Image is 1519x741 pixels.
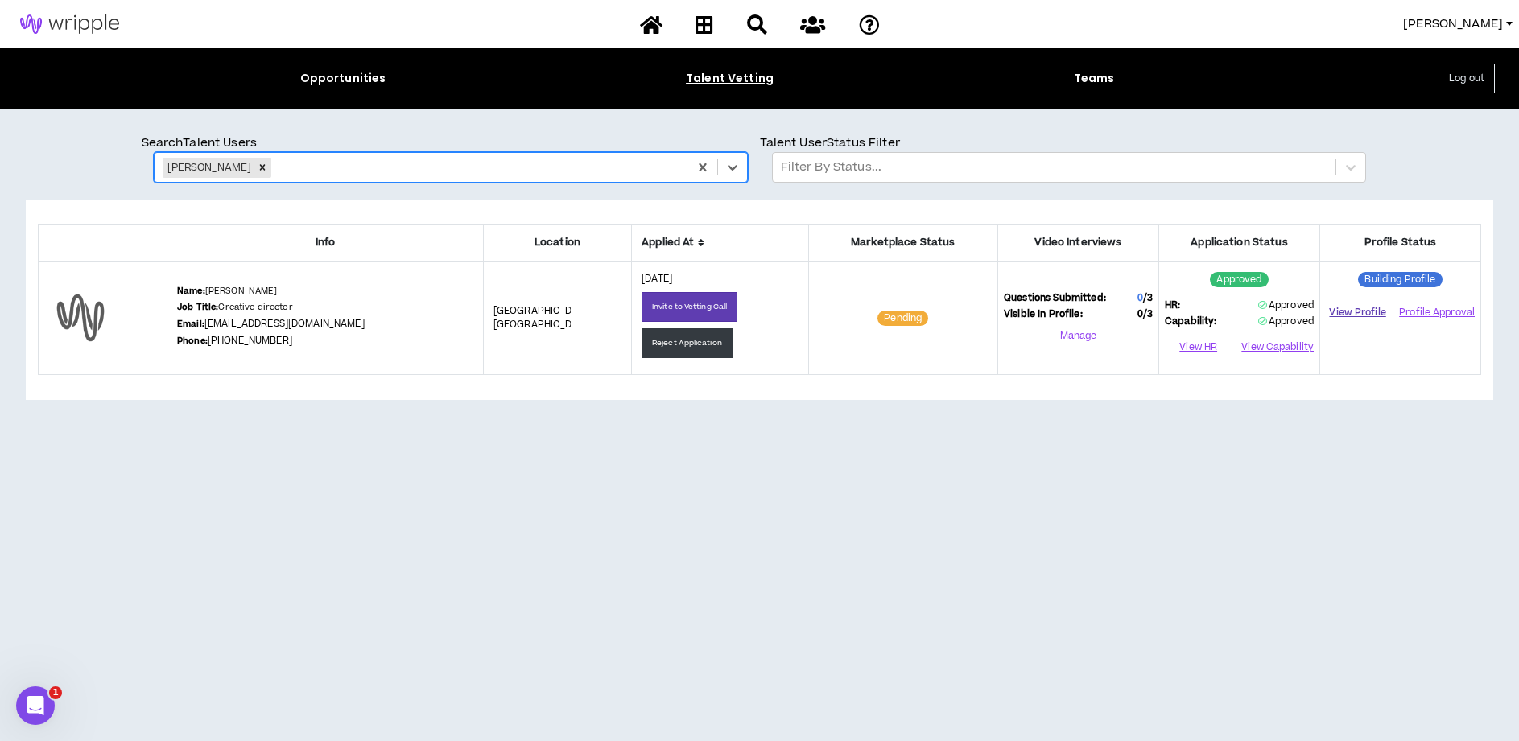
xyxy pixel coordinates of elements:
div: Remove Robert Thompson [254,158,271,178]
div: Opportunities [300,70,386,87]
th: Profile Status [1320,225,1481,261]
p: Search Talent Users [142,134,760,152]
div: [PERSON_NAME] [163,158,254,178]
span: Approved [1258,315,1314,328]
span: Capability: [1165,315,1217,329]
b: Phone: [177,335,208,347]
span: 0 [1137,307,1153,322]
span: [PERSON_NAME] [1403,15,1503,33]
img: default-user-profile.png [48,286,113,350]
button: Log out [1439,64,1495,93]
span: / 3 [1143,307,1153,321]
a: [EMAIL_ADDRESS][DOMAIN_NAME] [204,317,365,331]
span: / 3 [1143,291,1153,305]
button: View Capability [1241,336,1314,360]
b: Email: [177,318,204,330]
sup: Building Profile [1358,272,1442,287]
th: Location [483,225,631,261]
span: 0 [1137,291,1143,305]
p: [DATE] [642,272,798,286]
sup: Approved [1210,272,1268,287]
span: Questions Submitted: [1004,291,1106,306]
span: Applied At [642,235,798,250]
span: [GEOGRAPHIC_DATA] , [GEOGRAPHIC_DATA] [493,304,596,332]
th: Video Interviews [998,225,1159,261]
a: [PHONE_NUMBER] [208,334,292,348]
p: [PERSON_NAME] [177,285,278,298]
button: Profile Approval [1399,300,1475,324]
div: Teams [1074,70,1115,87]
a: View Profile [1326,298,1389,327]
p: Talent User Status Filter [760,134,1378,152]
button: Invite to Vetting Call [642,292,737,322]
b: Job Title: [177,301,218,313]
span: Visible In Profile: [1004,307,1083,322]
iframe: Intercom live chat [16,686,55,725]
button: View HR [1165,336,1232,360]
sup: Pending [877,311,928,326]
span: 1 [49,686,62,699]
span: HR: [1165,298,1180,313]
p: Creative director [177,301,293,314]
th: Marketplace Status [808,225,998,261]
b: Name: [177,285,205,297]
span: Approved [1258,298,1314,312]
th: Application Status [1159,225,1320,261]
button: Reject Application [642,328,733,358]
button: Manage [1004,324,1153,348]
th: Info [167,225,483,261]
